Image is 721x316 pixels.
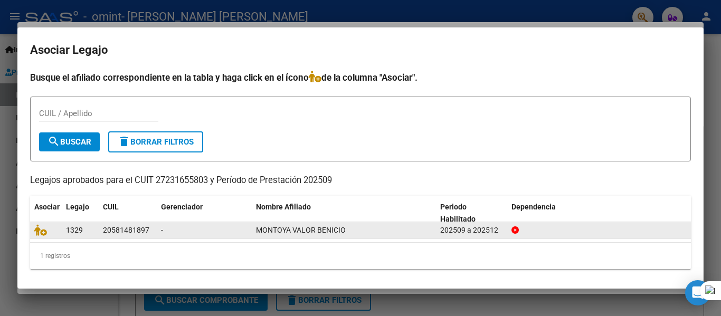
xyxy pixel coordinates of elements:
[685,280,710,305] div: Open Intercom Messenger
[108,131,203,152] button: Borrar Filtros
[103,203,119,211] span: CUIL
[48,135,60,148] mat-icon: search
[39,132,100,151] button: Buscar
[161,203,203,211] span: Gerenciador
[118,135,130,148] mat-icon: delete
[256,203,311,211] span: Nombre Afiliado
[34,203,60,211] span: Asociar
[252,196,436,231] datatable-header-cell: Nombre Afiliado
[99,196,157,231] datatable-header-cell: CUIL
[103,224,149,236] div: 20581481897
[436,196,507,231] datatable-header-cell: Periodo Habilitado
[48,137,91,147] span: Buscar
[118,137,194,147] span: Borrar Filtros
[66,203,89,211] span: Legajo
[161,226,163,234] span: -
[66,226,83,234] span: 1329
[440,224,503,236] div: 202509 a 202512
[30,71,691,84] h4: Busque el afiliado correspondiente en la tabla y haga click en el ícono de la columna "Asociar".
[30,40,691,60] h2: Asociar Legajo
[62,196,99,231] datatable-header-cell: Legajo
[30,243,691,269] div: 1 registros
[157,196,252,231] datatable-header-cell: Gerenciador
[30,174,691,187] p: Legajos aprobados para el CUIT 27231655803 y Período de Prestación 202509
[511,203,556,211] span: Dependencia
[440,203,476,223] span: Periodo Habilitado
[30,196,62,231] datatable-header-cell: Asociar
[507,196,691,231] datatable-header-cell: Dependencia
[256,226,346,234] span: MONTOYA VALOR BENICIO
